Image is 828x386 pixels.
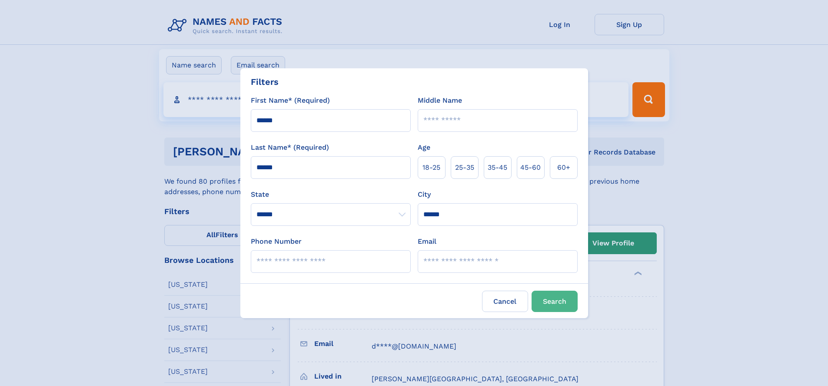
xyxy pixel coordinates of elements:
div: Filters [251,75,279,88]
span: 35‑45 [488,162,507,173]
label: Age [418,142,430,153]
span: 45‑60 [520,162,541,173]
span: 25‑35 [455,162,474,173]
span: 60+ [557,162,570,173]
span: 18‑25 [422,162,440,173]
label: Last Name* (Required) [251,142,329,153]
label: Phone Number [251,236,302,247]
label: City [418,189,431,200]
button: Search [532,291,578,312]
label: State [251,189,411,200]
label: Cancel [482,291,528,312]
label: First Name* (Required) [251,95,330,106]
label: Email [418,236,436,247]
label: Middle Name [418,95,462,106]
